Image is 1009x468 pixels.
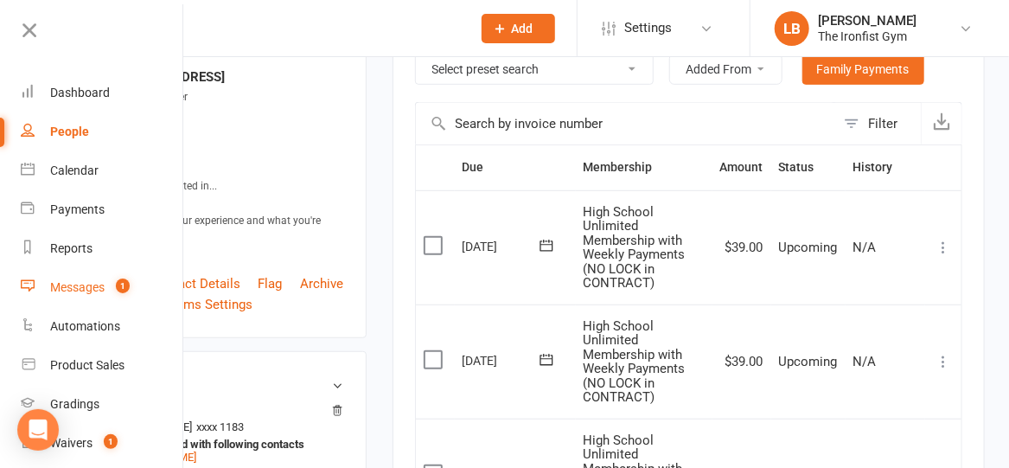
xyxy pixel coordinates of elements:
div: Product Sales [50,358,125,372]
span: 1 [104,434,118,449]
div: Member Number [109,89,343,106]
div: Date of Birth [109,125,343,141]
span: xxxx 1183 [196,420,244,433]
a: Family Payments [802,54,924,85]
a: Payments [21,190,184,229]
th: Due [455,145,576,189]
strong: - [109,244,343,260]
div: LB [775,11,809,46]
input: Search by invoice number [416,103,835,144]
strong: [DATE] [109,139,343,155]
th: Status [771,145,846,189]
strong: - [109,193,343,208]
span: N/A [853,354,877,369]
a: Reports [21,229,184,268]
a: Dashboard [21,74,184,112]
a: People [21,112,184,151]
a: Waivers 1 [21,424,184,463]
a: Messages 1 [21,268,184,307]
div: Reports [50,241,93,255]
div: Location [109,159,343,176]
strong: 2611 [109,105,343,120]
span: N/A [853,240,877,255]
h3: Wallet [106,375,343,392]
div: [PERSON_NAME] [818,13,916,29]
input: Search... [103,16,459,41]
div: Tell us about your experience and what you're after! [109,213,343,246]
button: Add [482,14,555,43]
div: Address [109,54,343,71]
span: Add [512,22,533,35]
a: Product Sales [21,346,184,385]
a: Calendar [21,151,184,190]
span: 1 [116,279,130,293]
span: High School Unlimited Membership with Weekly Payments (NO LOCK in CONTRACT) [584,204,686,292]
td: $39.00 [712,190,771,305]
button: Filter [835,103,921,144]
div: Payments [50,202,105,216]
div: Filter [868,113,897,134]
div: Gradings [50,397,99,411]
div: [DATE] [463,347,542,374]
div: [DATE] [463,233,542,260]
div: Messages [50,280,105,294]
th: Membership [576,145,712,189]
a: Gradings [21,385,184,424]
a: Archive [300,273,343,294]
span: Settings [624,9,672,48]
div: Dashboard [50,86,110,99]
button: Added From [669,54,782,85]
span: Upcoming [779,240,838,255]
strong: Bank account [109,407,335,420]
div: Automations [50,319,120,333]
a: Automations [21,307,184,346]
a: Flag [258,273,282,294]
div: Calendar [50,163,99,177]
li: [PERSON_NAME] [106,405,343,466]
div: I'm most interested in... [109,178,343,195]
td: $39.00 [712,305,771,419]
strong: Account shared with following contacts [109,438,335,451]
th: Amount [712,145,771,189]
span: Upcoming [779,354,838,369]
th: History [846,145,925,189]
strong: [STREET_ADDRESS] [109,69,343,85]
span: High School Unlimited Membership with Weekly Payments (NO LOCK in CONTRACT) [584,318,686,406]
div: Open Intercom Messenger [17,409,59,451]
div: Waivers [50,436,93,450]
div: The Ironfist Gym [818,29,916,44]
div: People [50,125,89,138]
